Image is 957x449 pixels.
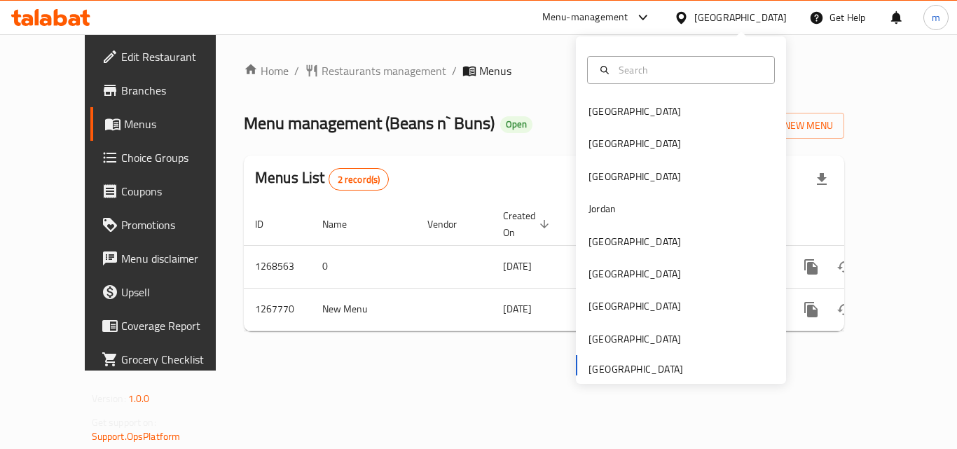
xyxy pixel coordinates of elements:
span: Version: [92,389,126,408]
span: [DATE] [503,257,532,275]
a: Menu disclaimer [90,242,245,275]
span: Menus [479,62,511,79]
a: Edit Restaurant [90,40,245,74]
a: Restaurants management [305,62,446,79]
span: Get support on: [92,413,156,431]
div: [GEOGRAPHIC_DATA] [694,10,787,25]
div: [GEOGRAPHIC_DATA] [588,169,681,184]
span: 2 record(s) [329,173,389,186]
span: m [932,10,940,25]
a: Support.OpsPlatform [92,427,181,445]
a: Grocery Checklist [90,343,245,376]
button: more [794,293,828,326]
a: Coupons [90,174,245,208]
li: / [452,62,457,79]
span: Choice Groups [121,149,233,166]
button: Change Status [828,250,862,284]
h2: Menus List [255,167,389,191]
div: [GEOGRAPHIC_DATA] [588,298,681,314]
td: 1268563 [244,245,311,288]
button: Add New Menu [736,113,844,139]
td: 0 [311,245,416,288]
a: Coverage Report [90,309,245,343]
div: Total records count [329,168,390,191]
div: Menu-management [542,9,628,26]
td: New Menu [311,288,416,331]
div: [GEOGRAPHIC_DATA] [588,331,681,347]
div: Export file [805,163,839,196]
span: Coupons [121,183,233,200]
div: [GEOGRAPHIC_DATA] [588,136,681,151]
span: 1.0.0 [128,389,150,408]
span: Edit Restaurant [121,48,233,65]
li: / [294,62,299,79]
div: [GEOGRAPHIC_DATA] [588,266,681,282]
span: Promotions [121,216,233,233]
div: [GEOGRAPHIC_DATA] [588,104,681,119]
span: Coverage Report [121,317,233,334]
div: Open [500,116,532,133]
span: Menu disclaimer [121,250,233,267]
span: Open [500,118,532,130]
span: [DATE] [503,300,532,318]
a: Promotions [90,208,245,242]
a: Menus [90,107,245,141]
a: Choice Groups [90,141,245,174]
div: Jordan [588,201,616,216]
span: ID [255,216,282,233]
span: Restaurants management [322,62,446,79]
button: Change Status [828,293,862,326]
a: Branches [90,74,245,107]
td: 1267770 [244,288,311,331]
span: Branches [121,82,233,99]
a: Home [244,62,289,79]
span: Created On [503,207,553,241]
span: Vendor [427,216,475,233]
div: [GEOGRAPHIC_DATA] [588,234,681,249]
nav: breadcrumb [244,62,844,79]
span: Name [322,216,365,233]
a: Upsell [90,275,245,309]
span: Menu management ( Beans n` Buns ) [244,107,495,139]
span: Menus [124,116,233,132]
span: Upsell [121,284,233,301]
span: Grocery Checklist [121,351,233,368]
button: more [794,250,828,284]
span: Add New Menu [747,117,833,134]
input: Search [613,62,766,78]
